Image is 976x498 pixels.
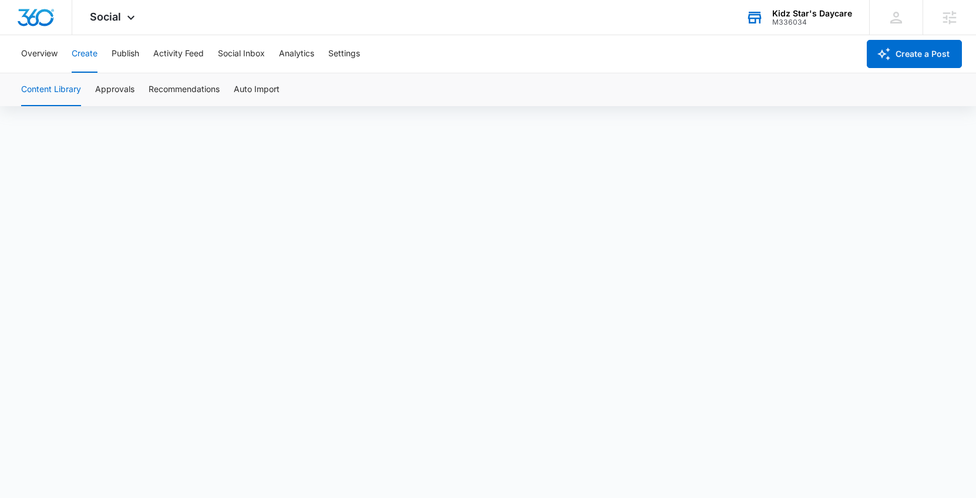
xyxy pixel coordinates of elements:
[90,11,121,23] span: Social
[867,40,962,68] button: Create a Post
[328,35,360,73] button: Settings
[772,18,852,26] div: account id
[21,73,81,106] button: Content Library
[19,31,28,40] img: website_grey.svg
[45,69,105,77] div: Domain Overview
[72,35,97,73] button: Create
[772,9,852,18] div: account name
[117,68,126,77] img: tab_keywords_by_traffic_grey.svg
[19,19,28,28] img: logo_orange.svg
[130,69,198,77] div: Keywords by Traffic
[112,35,139,73] button: Publish
[279,35,314,73] button: Analytics
[234,73,280,106] button: Auto Import
[218,35,265,73] button: Social Inbox
[33,19,58,28] div: v 4.0.25
[32,68,41,77] img: tab_domain_overview_orange.svg
[153,35,204,73] button: Activity Feed
[21,35,58,73] button: Overview
[149,73,220,106] button: Recommendations
[31,31,129,40] div: Domain: [DOMAIN_NAME]
[95,73,134,106] button: Approvals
